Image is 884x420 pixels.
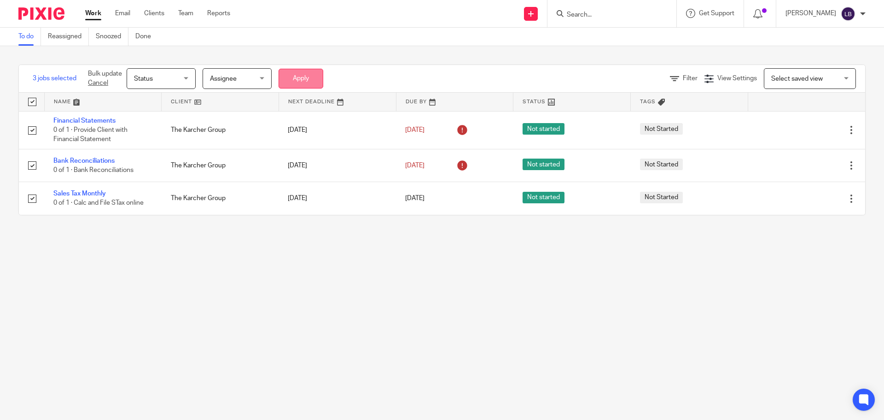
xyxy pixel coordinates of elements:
a: Bank Reconciliations [53,158,115,164]
td: The Karcher Group [162,182,279,215]
span: Not started [523,159,564,170]
span: [DATE] [405,195,425,202]
a: Financial Statements [53,118,116,124]
td: The Karcher Group [162,111,279,149]
span: 0 of 1 · Bank Reconciliations [53,167,134,173]
span: [DATE] [405,162,425,169]
span: Not started [523,123,564,135]
a: Snoozed [96,28,128,46]
button: Apply [279,69,323,89]
span: Tags [640,99,656,104]
span: 3 jobs selected [33,74,76,83]
a: Done [135,28,158,46]
td: [DATE] [279,149,396,182]
a: Work [85,9,101,18]
p: Bulk update [88,69,122,88]
span: Select saved view [771,76,823,82]
span: Get Support [699,10,734,17]
a: Reassigned [48,28,89,46]
a: Reports [207,9,230,18]
span: [DATE] [405,127,425,133]
span: Not Started [640,192,683,203]
span: View Settings [717,75,757,82]
a: Team [178,9,193,18]
span: 0 of 1 · Calc and File STax online [53,200,144,207]
img: svg%3E [841,6,855,21]
span: Assignee [210,76,237,82]
input: Search [566,11,649,19]
span: Not Started [640,159,683,170]
td: The Karcher Group [162,149,279,182]
td: [DATE] [279,182,396,215]
a: To do [18,28,41,46]
a: Clients [144,9,164,18]
a: Sales Tax Monthly [53,190,106,197]
td: [DATE] [279,111,396,149]
img: Pixie [18,7,64,20]
span: Filter [683,75,698,82]
span: 0 of 1 · Provide Client with Financial Statement [53,127,128,143]
span: Status [134,76,153,82]
a: Email [115,9,130,18]
a: Cancel [88,80,108,86]
span: Not Started [640,123,683,135]
span: Not started [523,192,564,203]
p: [PERSON_NAME] [785,9,836,18]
